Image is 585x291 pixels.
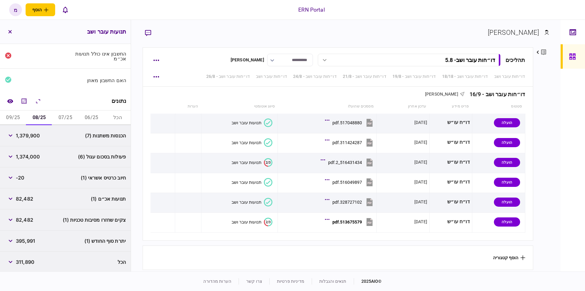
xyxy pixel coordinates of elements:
div: [DATE] [414,179,427,185]
div: [DATE] [414,139,427,145]
button: תנועות עובר ושב [232,198,272,206]
span: יתרת סוף החודש (1) [84,237,126,245]
a: דו״חות עובר ושב [494,73,525,80]
div: תהליכים [505,56,525,64]
text: 2/3 [266,220,271,224]
div: 516049897.pdf [332,180,362,185]
div: [DATE] [414,119,427,125]
div: © 2025 AIO [354,278,382,285]
div: הועלה [494,178,520,187]
div: [DATE] [414,199,427,205]
a: דו״חות עובר ושב - 19/8 [392,73,436,80]
div: ERN Portal [298,6,324,14]
a: דו״חות עובר ושב [256,73,287,80]
div: [DATE] [414,219,427,225]
div: דו״ח עו״ש [432,195,470,209]
div: דו״ח עו״ש [432,116,470,129]
div: דו״חות עובר ושב - 16/9 [465,91,525,97]
span: תנועות אכ״ם (1) [91,195,126,202]
div: 517048880.pdf [332,120,362,125]
a: דו״חות עובר ושב - 24/8 [293,73,337,80]
div: [DATE] [414,159,427,165]
button: 516431434_2.pdf [322,155,374,169]
th: מסמכים שהועלו [278,100,377,114]
h3: תנועות עובר ושב [87,29,126,35]
button: 516049897.pdf [326,175,374,189]
button: פתח תפריט להוספת לקוח [26,3,55,16]
button: הרחב\כווץ הכל [33,96,44,107]
div: החשבון אינו כולל תנועות אכ״מ [68,51,126,61]
span: פעולות בסכום עגול (6) [78,153,126,160]
div: דו״ח עו״ש [432,215,470,229]
button: הוסף קטגוריה [493,255,525,260]
button: תנועות עובר ושב [232,138,272,147]
div: 513675579.pdf [332,220,362,224]
div: דו״ח עו״ש [432,175,470,189]
a: השוואה למסמך [5,96,16,107]
button: 06/25 [78,111,105,125]
div: הועלה [494,217,520,227]
a: צרו קשר [246,279,262,284]
button: 328727102.pdf [326,195,374,209]
div: הועלה [494,198,520,207]
span: 1,374,000 [16,153,40,160]
span: [PERSON_NAME] [425,92,458,96]
span: 1,379,900 [16,132,40,139]
button: 517048880.pdf [326,116,374,129]
button: 07/25 [52,111,79,125]
span: 395,991 [16,237,35,245]
button: הכל [105,111,131,125]
div: דו״חות עובר ושב - 5.8 [445,57,495,63]
button: פתח רשימת התראות [59,3,72,16]
th: הערות [175,100,201,114]
a: הערות מהדורה [203,279,231,284]
div: תנועות עובר ושב [232,180,261,185]
span: הכנסות משתנות (7) [85,132,126,139]
button: 513675579.pdf [326,215,374,229]
th: סיווג אוטומטי [201,100,278,114]
button: מחשבון [19,96,30,107]
div: הועלה [494,118,520,127]
button: מ [9,3,22,16]
div: תנועות עובר ושב [232,220,261,224]
button: תנועות עובר ושב [232,118,272,127]
span: צקים שחזרו מסיבות טכניות (1) [63,216,126,224]
div: תנועות עובר ושב [232,160,261,165]
div: 328727102.pdf [332,200,362,205]
a: מדיניות פרטיות [277,279,304,284]
button: 311424287.pdf [326,136,374,149]
button: 2/3תנועות עובר ושב [232,218,272,226]
span: 311,890 [16,258,34,266]
div: הועלה [494,138,520,147]
span: 82,482 [16,195,33,202]
div: דו״ח עו״ש [432,155,470,169]
span: 82,482 [16,216,33,224]
button: תנועות עובר ושב [232,178,272,187]
button: 2/3תנועות עובר ושב [232,158,272,167]
div: תנועות עובר ושב [232,120,261,125]
a: דו״חות עובר ושב - 21/8 [343,73,386,80]
div: תנועות עובר ושב [232,140,261,145]
span: -20 [16,174,24,181]
th: עדכון אחרון [377,100,430,114]
span: הכל [118,258,126,266]
a: תנאים והגבלות [319,279,346,284]
a: דו״חות עובר ושב - 18/18 [442,73,488,80]
div: הועלה [494,158,520,167]
span: חיוב כרטיס אשראי (1) [81,174,126,181]
button: דו״חות עובר ושב- 5.8 [318,54,501,66]
button: 08/25 [26,111,52,125]
a: דו״חות עובר ושב - 26/8 [206,73,250,80]
div: 516431434_2.pdf [328,160,362,165]
div: 311424287.pdf [332,140,362,145]
div: האם החשבון מאוזן [68,78,126,83]
div: תנועות עובר ושב [232,200,261,205]
text: 2/3 [266,160,271,164]
th: סטטוס [472,100,525,114]
th: פריט מידע [429,100,472,114]
div: דו״ח עו״ש [432,136,470,149]
div: [PERSON_NAME] [231,57,264,63]
div: נתונים [112,98,126,104]
div: [PERSON_NAME] [488,27,539,38]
